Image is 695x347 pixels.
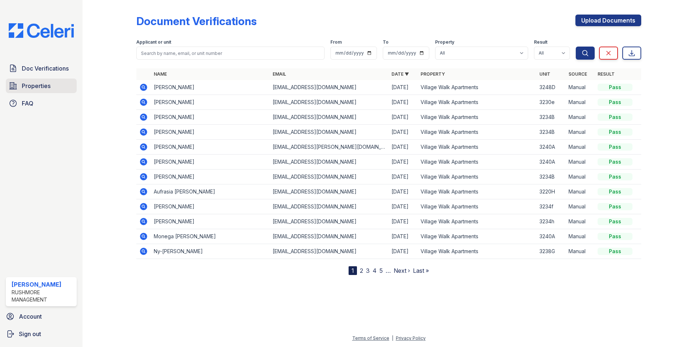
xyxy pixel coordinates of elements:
[389,199,418,214] td: [DATE]
[598,143,632,151] div: Pass
[598,248,632,255] div: Pass
[418,214,537,229] td: Village Walk Apartments
[389,169,418,184] td: [DATE]
[566,199,595,214] td: Manual
[19,330,41,338] span: Sign out
[598,128,632,136] div: Pass
[270,80,389,95] td: [EMAIL_ADDRESS][DOMAIN_NAME]
[389,80,418,95] td: [DATE]
[136,47,325,60] input: Search by name, email, or unit number
[598,71,615,77] a: Result
[566,80,595,95] td: Manual
[537,110,566,125] td: 3234B
[598,188,632,195] div: Pass
[270,125,389,140] td: [EMAIL_ADDRESS][DOMAIN_NAME]
[352,335,389,341] a: Terms of Service
[598,233,632,240] div: Pass
[389,184,418,199] td: [DATE]
[566,140,595,155] td: Manual
[537,244,566,259] td: 3238G
[151,229,270,244] td: Monega [PERSON_NAME]
[418,80,537,95] td: Village Walk Apartments
[151,80,270,95] td: [PERSON_NAME]
[386,266,391,275] span: …
[435,39,454,45] label: Property
[418,125,537,140] td: Village Walk Apartments
[3,309,80,324] a: Account
[566,244,595,259] td: Manual
[151,244,270,259] td: Ny-[PERSON_NAME]
[418,155,537,169] td: Village Walk Apartments
[151,125,270,140] td: [PERSON_NAME]
[537,155,566,169] td: 3240A
[151,110,270,125] td: [PERSON_NAME]
[391,71,409,77] a: Date ▼
[537,214,566,229] td: 3234h
[566,169,595,184] td: Manual
[418,199,537,214] td: Village Walk Apartments
[539,71,550,77] a: Unit
[273,71,286,77] a: Email
[396,335,426,341] a: Privacy Policy
[413,267,429,274] a: Last »
[3,23,80,38] img: CE_Logo_Blue-a8612792a0a2168367f1c8372b55b34899dd931a85d93a1a3d3e32e68fde9ad4.png
[566,155,595,169] td: Manual
[537,125,566,140] td: 3234B
[537,95,566,110] td: 3230e
[566,214,595,229] td: Manual
[330,39,342,45] label: From
[389,110,418,125] td: [DATE]
[392,335,393,341] div: |
[418,140,537,155] td: Village Walk Apartments
[389,244,418,259] td: [DATE]
[379,267,383,274] a: 5
[598,203,632,210] div: Pass
[270,140,389,155] td: [EMAIL_ADDRESS][PERSON_NAME][DOMAIN_NAME]
[598,158,632,165] div: Pass
[151,199,270,214] td: [PERSON_NAME]
[598,173,632,180] div: Pass
[22,81,51,90] span: Properties
[360,267,363,274] a: 2
[6,61,77,76] a: Doc Verifications
[537,184,566,199] td: 3220H
[537,199,566,214] td: 3234f
[270,229,389,244] td: [EMAIL_ADDRESS][DOMAIN_NAME]
[6,79,77,93] a: Properties
[151,169,270,184] td: [PERSON_NAME]
[151,95,270,110] td: [PERSON_NAME]
[151,155,270,169] td: [PERSON_NAME]
[12,289,74,303] div: Rushmore Management
[151,140,270,155] td: [PERSON_NAME]
[270,155,389,169] td: [EMAIL_ADDRESS][DOMAIN_NAME]
[136,39,171,45] label: Applicant or unit
[566,184,595,199] td: Manual
[575,15,641,26] a: Upload Documents
[394,267,410,274] a: Next ›
[418,229,537,244] td: Village Walk Apartments
[6,96,77,111] a: FAQ
[270,110,389,125] td: [EMAIL_ADDRESS][DOMAIN_NAME]
[569,71,587,77] a: Source
[418,110,537,125] td: Village Walk Apartments
[389,214,418,229] td: [DATE]
[270,214,389,229] td: [EMAIL_ADDRESS][DOMAIN_NAME]
[366,267,370,274] a: 3
[534,39,547,45] label: Result
[418,184,537,199] td: Village Walk Apartments
[389,125,418,140] td: [DATE]
[566,125,595,140] td: Manual
[566,229,595,244] td: Manual
[154,71,167,77] a: Name
[19,312,42,321] span: Account
[537,140,566,155] td: 3240A
[270,244,389,259] td: [EMAIL_ADDRESS][DOMAIN_NAME]
[349,266,357,275] div: 1
[12,280,74,289] div: [PERSON_NAME]
[373,267,377,274] a: 4
[3,327,80,341] a: Sign out
[22,99,33,108] span: FAQ
[270,184,389,199] td: [EMAIL_ADDRESS][DOMAIN_NAME]
[566,110,595,125] td: Manual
